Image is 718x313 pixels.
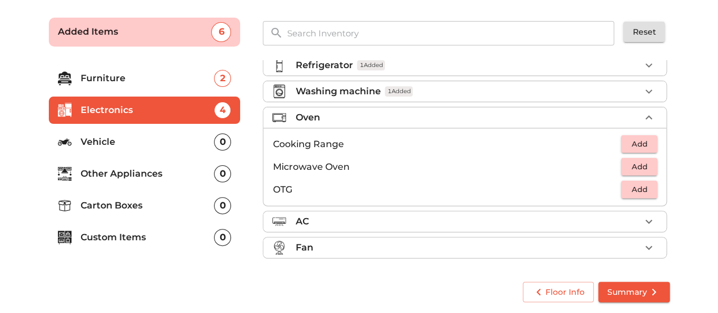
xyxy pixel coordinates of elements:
[632,25,656,39] span: Reset
[81,135,215,149] p: Vehicle
[58,25,212,39] p: Added Items
[623,22,665,43] button: Reset
[280,21,622,45] input: Search Inventory
[81,231,215,244] p: Custom Items
[214,133,231,151] div: 0
[214,102,231,119] div: 4
[621,158,657,176] button: Add
[295,111,320,124] p: Oven
[272,215,286,228] img: air_conditioner
[621,181,657,198] button: Add
[627,137,652,151] span: Add
[272,59,286,72] img: refrigerator
[214,229,231,246] div: 0
[272,241,286,254] img: fan
[272,111,286,124] img: oven
[272,85,286,98] img: washing_machine
[295,59,352,72] p: Refrigerator
[627,160,652,173] span: Add
[295,85,380,98] p: Washing machine
[211,22,231,42] div: 6
[81,199,215,212] p: Carton Boxes
[214,165,231,182] div: 0
[357,60,385,71] span: 1 Added
[621,135,657,153] button: Add
[81,72,215,85] p: Furniture
[214,197,231,214] div: 0
[295,215,308,228] p: AC
[532,285,585,299] span: Floor Info
[272,137,621,151] p: Cooking Range
[607,285,661,299] span: Summary
[81,103,215,117] p: Electronics
[295,241,313,254] p: Fan
[598,282,670,303] button: Summary
[627,183,652,196] span: Add
[272,160,621,174] p: Microwave Oven
[81,167,215,181] p: Other Appliances
[272,183,621,197] p: OTG
[523,282,594,303] button: Floor Info
[214,70,231,87] div: 2
[385,86,413,97] span: 1 Added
